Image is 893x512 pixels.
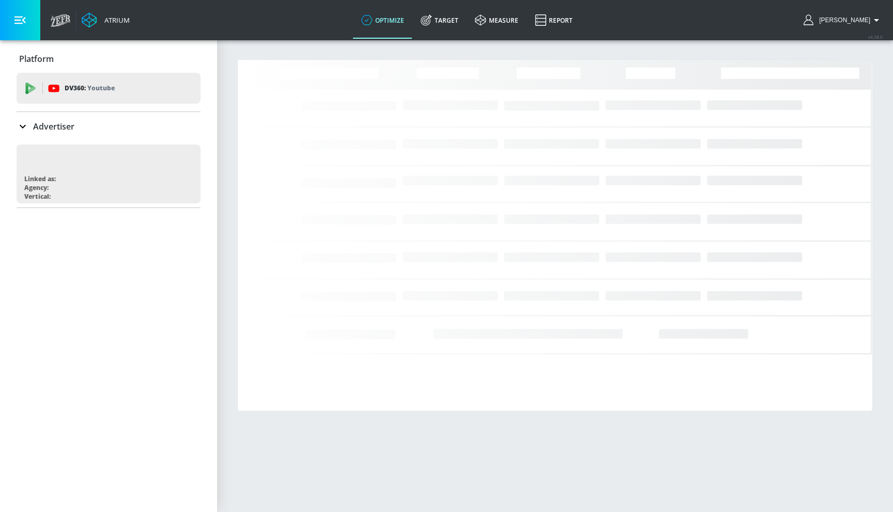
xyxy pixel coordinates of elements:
[24,192,51,201] div: Vertical:
[17,145,201,203] div: Linked as:Agency:Vertical:
[353,2,412,39] a: optimize
[527,2,581,39] a: Report
[17,44,201,73] div: Platform
[868,34,883,40] span: v 4.28.0
[24,174,56,183] div: Linked as:
[815,17,870,24] span: login as: guillaume.chorn@zefr.com
[24,183,49,192] div: Agency:
[33,121,74,132] p: Advertiser
[467,2,527,39] a: measure
[87,83,115,93] p: Youtube
[17,73,201,104] div: DV360: Youtube
[100,15,130,25] div: Atrium
[19,53,54,65] p: Platform
[82,12,130,28] a: Atrium
[17,112,201,141] div: Advertiser
[65,83,115,94] p: DV360:
[804,14,883,26] button: [PERSON_NAME]
[412,2,467,39] a: Target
